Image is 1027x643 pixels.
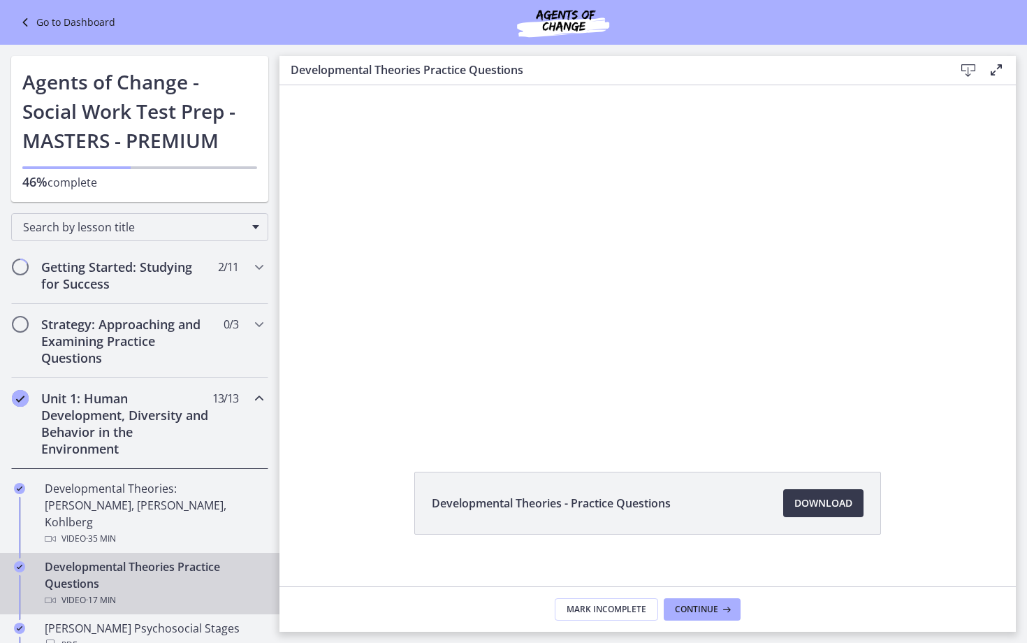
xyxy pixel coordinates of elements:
div: Video [45,592,263,609]
img: Agents of Change [479,6,647,39]
div: Video [45,530,263,547]
span: · 17 min [86,592,116,609]
span: Search by lesson title [23,219,245,235]
a: Download [783,489,864,517]
span: 46% [22,173,48,190]
span: Download [794,495,852,512]
i: Completed [14,623,25,634]
p: complete [22,173,257,191]
span: Developmental Theories - Practice Questions [432,495,671,512]
h2: Getting Started: Studying for Success [41,259,212,292]
button: Continue [664,598,741,621]
span: 13 / 13 [212,390,238,407]
i: Completed [14,561,25,572]
h2: Strategy: Approaching and Examining Practice Questions [41,316,212,366]
span: 2 / 11 [218,259,238,275]
div: Search by lesson title [11,213,268,241]
button: Mark Incomplete [555,598,658,621]
i: Completed [14,483,25,494]
div: Developmental Theories: [PERSON_NAME], [PERSON_NAME], Kohlberg [45,480,263,547]
h3: Developmental Theories Practice Questions [291,62,932,78]
span: · 35 min [86,530,116,547]
h2: Unit 1: Human Development, Diversity and Behavior in the Environment [41,390,212,457]
h1: Agents of Change - Social Work Test Prep - MASTERS - PREMIUM [22,67,257,155]
iframe: Video Lesson [279,85,1016,440]
span: Mark Incomplete [567,604,646,615]
div: Developmental Theories Practice Questions [45,558,263,609]
span: Continue [675,604,718,615]
a: Go to Dashboard [17,14,115,31]
i: Completed [12,390,29,407]
span: 0 / 3 [224,316,238,333]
